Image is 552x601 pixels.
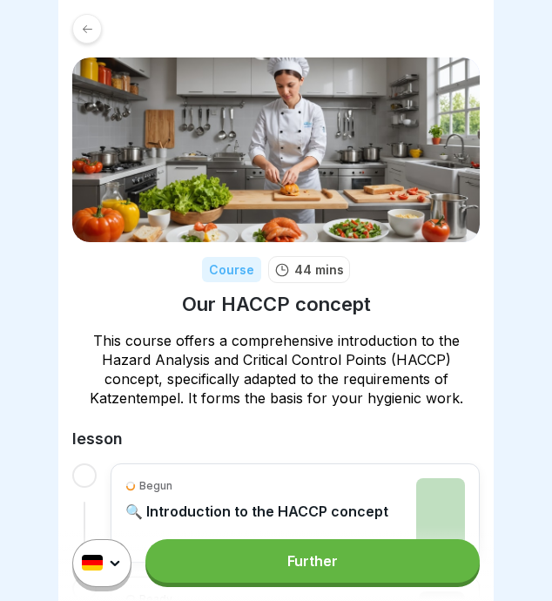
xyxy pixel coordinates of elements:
font: 🔍 Introduction to the HACCP concept [125,503,388,520]
font: 44 mins [294,262,344,277]
font: Course [209,262,254,277]
font: lesson [72,429,123,448]
font: Further [287,552,338,570]
img: mlsleav921hxy3akyctmymka.png [72,57,480,242]
font: Our HACCP concept [182,293,371,315]
img: de.svg [82,556,103,571]
img: twylpcjdmm7gdhv7gkx81nkp.png [416,478,465,548]
font: This course offers a comprehensive introduction to the Hazard Analysis and Critical Control Point... [90,332,463,407]
a: Begun🔍 Introduction to the HACCP concept [125,478,465,548]
a: Further [145,539,480,583]
font: Begun [139,479,172,492]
